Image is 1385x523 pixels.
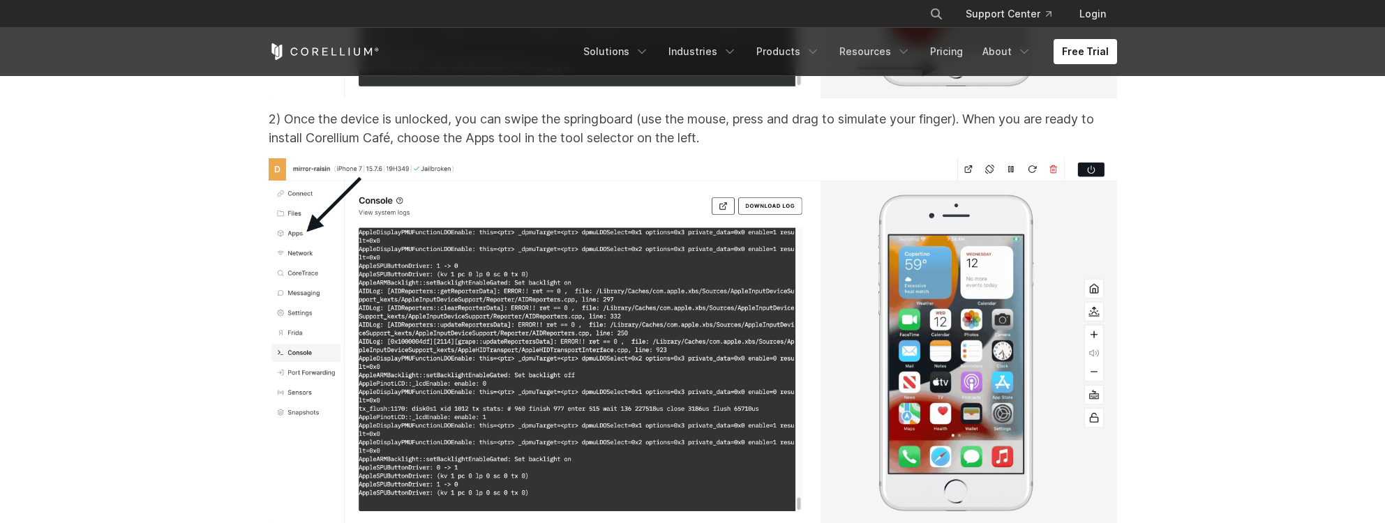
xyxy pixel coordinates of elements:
[269,109,1117,147] p: 2) Once the device is unlocked, you can swipe the springboard (use the mouse, press and drag to s...
[922,39,971,64] a: Pricing
[1054,39,1117,64] a: Free Trial
[924,1,949,26] button: Search
[1068,1,1117,26] a: Login
[748,39,828,64] a: Products
[954,1,1063,26] a: Support Center
[269,43,380,60] a: Corellium Home
[575,39,657,64] a: Solutions
[974,39,1040,64] a: About
[660,39,745,64] a: Industries
[831,39,919,64] a: Resources
[575,39,1117,64] div: Navigation Menu
[913,1,1117,26] div: Navigation Menu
